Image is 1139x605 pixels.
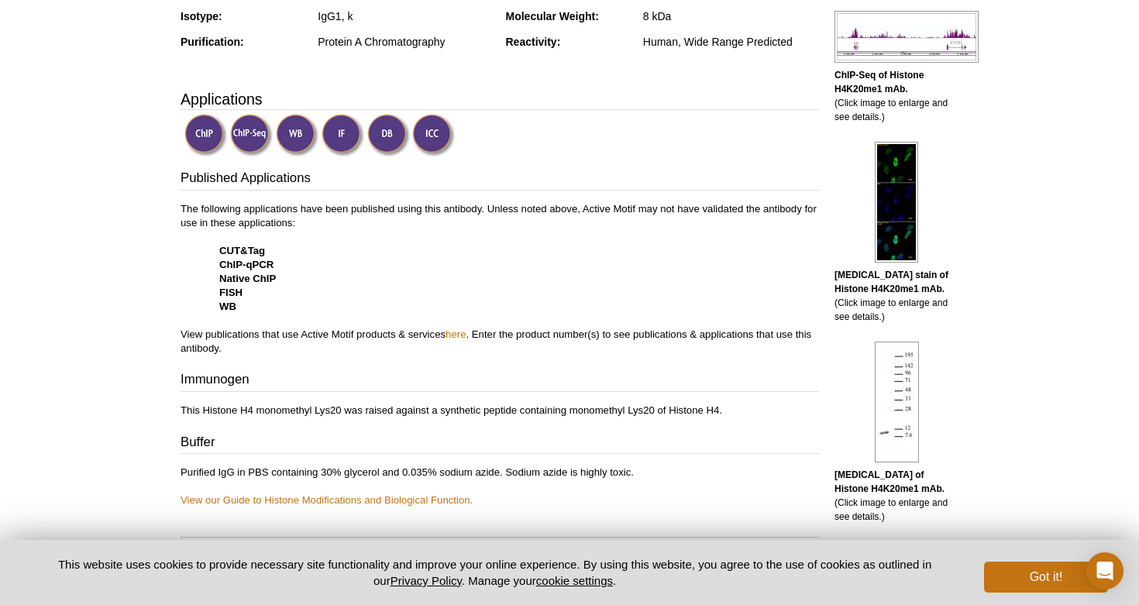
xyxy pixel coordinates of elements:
img: ChIP-Seq Validated [230,114,273,156]
div: Protein A Chromatography [318,35,494,49]
b: [MEDICAL_DATA] stain of Histone H4K20me1 mAb. [834,270,948,294]
h3: Published Applications [181,169,819,191]
p: (Click image to enlarge and see details.) [834,268,958,324]
strong: FISH [219,287,243,298]
strong: Molecular Weight: [506,10,599,22]
a: View our Guide to Histone Modifications and Biological Function. [181,494,473,506]
p: This website uses cookies to provide necessary site functionality and improve your online experie... [31,556,958,589]
div: 8 kDa [643,9,819,23]
strong: WB [219,301,236,312]
div: IgG1, k [318,9,494,23]
img: Histone H4K20me1 antibody (mAb) tested by Western blot. [875,342,919,462]
div: Human, Wide Range Predicted [643,35,819,49]
img: Dot Blot Validated [367,114,410,156]
h3: Immunogen [181,370,819,392]
img: Immunocytochemistry Validated [412,114,455,156]
h3: Buffer [181,433,819,455]
strong: Isotype: [181,10,222,22]
p: The following applications have been published using this antibody. Unless noted above, Active Mo... [181,202,819,356]
img: Western Blot Validated [276,114,318,156]
strong: Reactivity: [506,36,561,48]
strong: CUT&Tag [219,245,265,256]
img: Histone H4K20me1 antibody (mAb) tested by immunofluorescence. [875,142,918,263]
strong: Native ChIP [219,273,276,284]
p: (Click image to enlarge and see details.) [834,468,958,524]
h3: Applications [181,88,819,111]
strong: Purification: [181,36,244,48]
img: Immunofluorescence Validated [322,114,364,156]
a: here [446,328,466,340]
b: ChIP-Seq of Histone H4K20me1 mAb. [834,70,924,95]
button: Got it! [984,562,1108,593]
a: Privacy Policy [391,574,462,587]
strong: ChIP-qPCR [219,259,274,270]
p: (Click image to enlarge and see details.) [834,68,958,124]
img: ChIP Validated [184,114,227,156]
div: Open Intercom Messenger [1086,552,1124,590]
img: Histone H4K20me1 antibody (mAb) tested by ChIP-Seq. [834,11,979,63]
button: cookie settings [536,574,613,587]
p: Purified IgG in PBS containing 30% glycerol and 0.035% sodium azide. Sodium azide is highly toxic. [181,466,819,507]
b: [MEDICAL_DATA] of Histone H4K20me1 mAb. [834,469,945,494]
p: This Histone H4 monomethyl Lys20 was raised against a synthetic peptide containing monomethyl Lys... [181,404,819,418]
